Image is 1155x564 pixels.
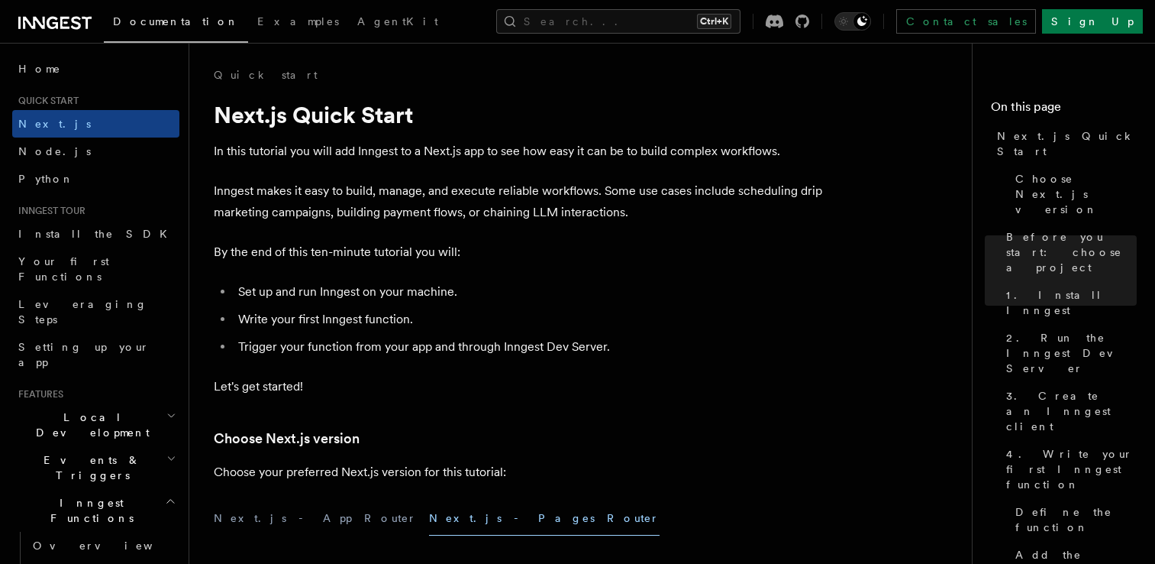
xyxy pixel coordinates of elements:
li: Trigger your function from your app and through Inngest Dev Server. [234,336,824,358]
a: Define the function [1009,498,1137,541]
span: Documentation [113,15,239,28]
p: Choose your preferred Next.js version for this tutorial: [214,462,824,483]
a: Your first Functions [12,248,179,290]
a: Setting up your app [12,333,179,376]
a: Quick start [214,67,318,83]
span: Events & Triggers [12,452,166,483]
span: Features [12,388,63,400]
span: 1. Install Inngest [1006,287,1137,318]
a: Examples [248,5,348,41]
li: Set up and run Inngest on your machine. [234,281,824,303]
span: Your first Functions [18,255,109,283]
span: Home [18,61,61,76]
a: 1. Install Inngest [1000,281,1137,324]
p: By the end of this ten-minute tutorial you will: [214,241,824,263]
a: Leveraging Steps [12,290,179,333]
a: Overview [27,532,179,559]
span: Setting up your app [18,341,150,368]
a: Node.js [12,138,179,165]
span: Next.js Quick Start [997,128,1137,159]
span: Overview [33,540,190,552]
button: Local Development [12,404,179,446]
span: Inngest Functions [12,495,165,526]
span: 4. Write your first Inngest function [1006,446,1137,492]
a: Next.js Quick Start [991,122,1137,165]
a: 4. Write your first Inngest function [1000,440,1137,498]
a: AgentKit [348,5,447,41]
span: Define the function [1015,504,1137,535]
span: Python [18,173,74,185]
h1: Next.js Quick Start [214,101,824,128]
span: 3. Create an Inngest client [1006,388,1137,434]
span: Leveraging Steps [18,298,147,326]
a: 3. Create an Inngest client [1000,382,1137,440]
button: Next.js - Pages Router [429,501,660,536]
span: Local Development [12,410,166,440]
span: Before you start: choose a project [1006,229,1137,275]
a: Python [12,165,179,193]
button: Inngest Functions [12,489,179,532]
span: Node.js [18,145,91,157]
kbd: Ctrl+K [697,14,731,29]
h4: On this page [991,98,1137,122]
p: Inngest makes it easy to build, manage, and execute reliable workflows. Some use cases include sc... [214,180,824,223]
li: Write your first Inngest function. [234,309,824,330]
a: Next.js [12,110,179,138]
span: Install the SDK [18,228,176,240]
button: Events & Triggers [12,446,179,489]
a: Home [12,55,179,83]
a: Choose Next.js version [1009,165,1137,223]
span: 2. Run the Inngest Dev Server [1006,330,1137,376]
span: Choose Next.js version [1015,171,1137,217]
a: Before you start: choose a project [1000,223,1137,281]
p: Let's get started! [214,376,824,397]
p: In this tutorial you will add Inngest to a Next.js app to see how easy it can be to build complex... [214,141,824,162]
span: Next.js [18,118,91,130]
a: Install the SDK [12,220,179,248]
span: Quick start [12,95,79,107]
a: Contact sales [896,9,1036,34]
a: Sign Up [1042,9,1143,34]
a: Choose Next.js version [214,428,360,449]
span: AgentKit [357,15,438,28]
button: Search...Ctrl+K [496,9,740,34]
a: Documentation [104,5,248,43]
span: Examples [257,15,339,28]
button: Toggle dark mode [834,12,871,31]
span: Inngest tour [12,205,85,217]
a: 2. Run the Inngest Dev Server [1000,324,1137,382]
button: Next.js - App Router [214,501,417,536]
